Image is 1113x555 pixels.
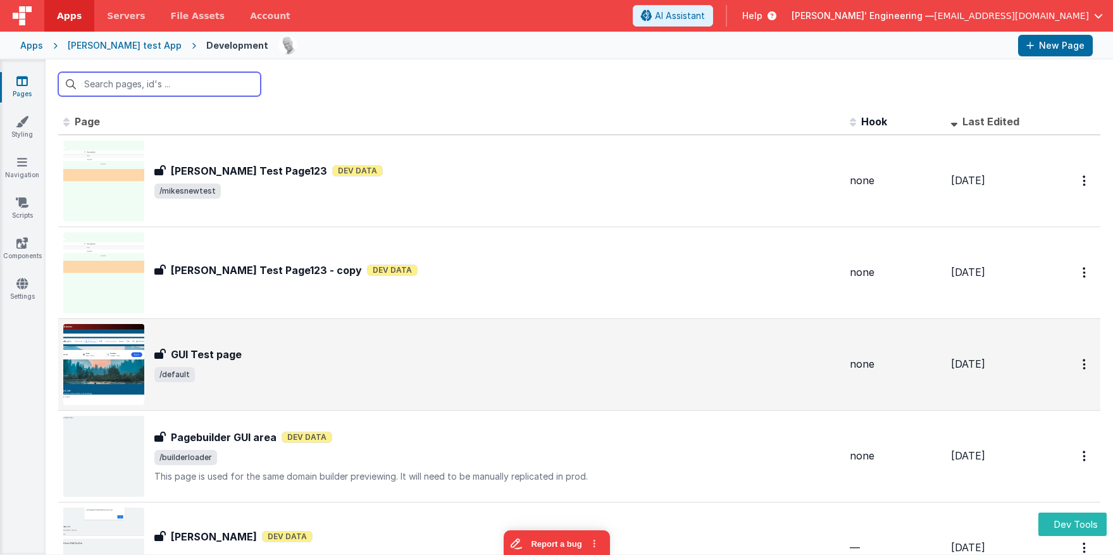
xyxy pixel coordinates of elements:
span: Dev Data [262,531,313,542]
span: Dev Data [367,265,418,276]
button: [PERSON_NAME]' Engineering — [EMAIL_ADDRESS][DOMAIN_NAME] [792,9,1103,22]
button: Dev Tools [1038,513,1107,536]
div: [PERSON_NAME] test App [68,39,182,52]
button: Options [1075,443,1095,469]
span: /builderloader [154,450,217,465]
span: [EMAIL_ADDRESS][DOMAIN_NAME] [934,9,1089,22]
button: AI Assistant [633,5,713,27]
h3: [PERSON_NAME] Test Page123 [171,163,327,178]
h3: [PERSON_NAME] Test Page123 - copy [171,263,362,278]
div: none [850,265,941,280]
span: /default [154,367,195,382]
span: Help [742,9,762,22]
h3: Pagebuilder GUI area [171,430,277,445]
span: File Assets [171,9,225,22]
span: AI Assistant [655,9,705,22]
span: Apps [57,9,82,22]
span: /mikesnewtest [154,184,221,199]
span: Servers [107,9,145,22]
div: none [850,357,941,371]
img: 11ac31fe5dc3d0eff3fbbbf7b26fa6e1 [279,37,297,54]
button: Options [1075,259,1095,285]
span: Dev Data [332,165,383,177]
span: Hook [861,115,887,128]
button: Options [1075,351,1095,377]
span: Last Edited [962,115,1019,128]
p: This page is used for the same domain builder previewing. It will need to be manually replicated ... [154,470,840,483]
span: [DATE] [951,266,985,278]
div: none [850,449,941,463]
span: Dev Data [282,432,332,443]
span: — [850,541,860,554]
button: New Page [1018,35,1093,56]
div: Development [206,39,268,52]
div: Apps [20,39,43,52]
span: [DATE] [951,174,985,187]
span: [DATE] [951,541,985,554]
input: Search pages, id's ... [58,72,261,96]
h3: GUI Test page [171,347,242,362]
span: [DATE] [951,358,985,370]
button: Options [1075,168,1095,194]
span: [PERSON_NAME]' Engineering — [792,9,934,22]
span: Page [75,115,100,128]
h3: [PERSON_NAME] [171,529,257,544]
div: none [850,173,941,188]
span: [DATE] [951,449,985,462]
